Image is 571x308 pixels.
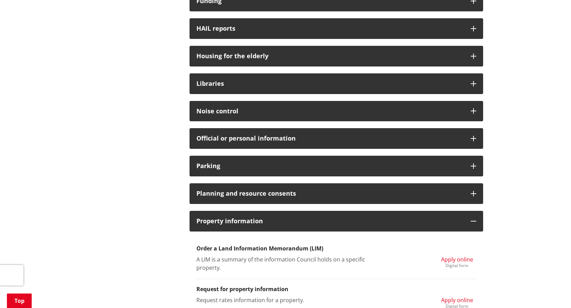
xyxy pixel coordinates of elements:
[196,218,464,225] h3: Property information
[196,286,476,292] h3: Request for property information
[441,256,473,263] span: Apply online
[441,255,473,268] a: Apply online Digital form
[196,255,379,272] p: A LIM is a summary of the information Council holds on a specific property.
[196,53,464,60] h3: Housing for the elderly
[196,296,379,304] p: Request rates information for a property.
[196,135,464,142] h3: Official or personal information
[441,296,473,304] span: Apply online
[196,80,464,87] h3: Libraries
[7,294,32,308] a: Top
[196,245,476,252] h3: Order a Land Information Memorandum (LIM)
[196,163,464,170] h3: Parking
[441,264,473,268] div: Digital form
[196,25,464,32] h3: HAIL reports
[196,190,464,197] h3: Planning and resource consents
[539,279,564,304] iframe: Messenger Launcher
[196,108,464,115] h3: Noise control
